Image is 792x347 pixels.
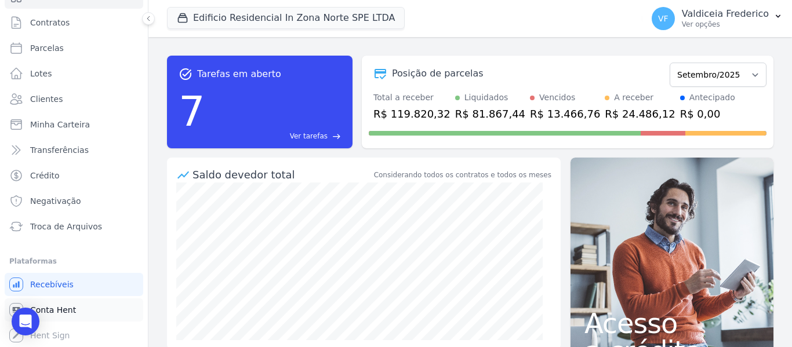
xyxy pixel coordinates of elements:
[5,215,143,238] a: Troca de Arquivos
[290,131,328,141] span: Ver tarefas
[680,106,735,122] div: R$ 0,00
[373,92,451,104] div: Total a receber
[464,92,508,104] div: Liquidados
[9,254,139,268] div: Plataformas
[5,113,143,136] a: Minha Carteira
[197,67,281,81] span: Tarefas em aberto
[5,138,143,162] a: Transferências
[179,81,205,141] div: 7
[30,119,90,130] span: Minha Carteira
[30,195,81,207] span: Negativação
[539,92,575,104] div: Vencidos
[5,62,143,85] a: Lotes
[12,308,39,335] div: Open Intercom Messenger
[5,164,143,187] a: Crédito
[30,17,70,28] span: Contratos
[179,67,192,81] span: task_alt
[192,167,372,182] div: Saldo devedor total
[605,106,675,122] div: R$ 24.486,12
[455,106,525,122] div: R$ 81.867,44
[167,7,405,29] button: Edificio Residencial In Zona Norte SPE LTDA
[332,132,341,141] span: east
[30,304,76,316] span: Conta Hent
[614,92,653,104] div: A receber
[30,42,64,54] span: Parcelas
[30,170,60,181] span: Crédito
[584,309,760,337] span: Acesso
[530,106,600,122] div: R$ 13.466,76
[392,67,484,81] div: Posição de parcelas
[642,2,792,35] button: VF Valdiceia Frederico Ver opções
[373,106,451,122] div: R$ 119.820,32
[5,11,143,34] a: Contratos
[30,144,89,156] span: Transferências
[658,14,669,23] span: VF
[682,8,769,20] p: Valdiceia Frederico
[30,279,74,290] span: Recebíveis
[30,93,63,105] span: Clientes
[689,92,735,104] div: Antecipado
[210,131,341,141] a: Ver tarefas east
[374,170,551,180] div: Considerando todos os contratos e todos os meses
[5,36,143,60] a: Parcelas
[5,273,143,296] a: Recebíveis
[30,221,102,232] span: Troca de Arquivos
[682,20,769,29] p: Ver opções
[30,68,52,79] span: Lotes
[5,298,143,322] a: Conta Hent
[5,189,143,213] a: Negativação
[5,87,143,111] a: Clientes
